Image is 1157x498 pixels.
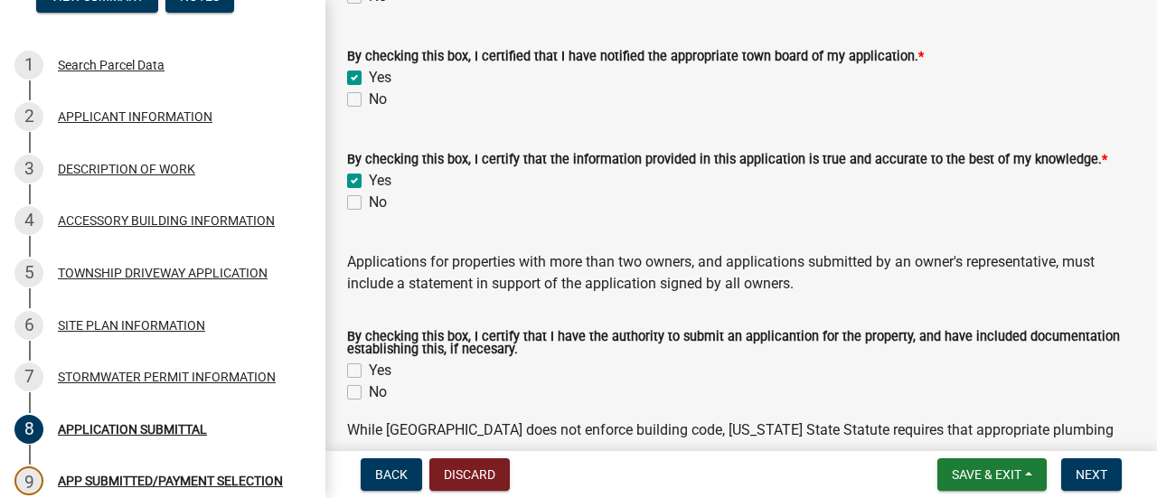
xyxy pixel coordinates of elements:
[369,192,387,213] label: No
[14,51,43,80] div: 1
[369,381,387,403] label: No
[58,163,195,175] div: DESCRIPTION OF WORK
[14,362,43,391] div: 7
[58,59,165,71] div: Search Parcel Data
[347,51,924,63] label: By checking this box, I certified that I have notified the appropriate town board of my application.
[1076,467,1107,482] span: Next
[58,371,276,383] div: STORMWATER PERMIT INFORMATION
[58,110,212,123] div: APPLICANT INFORMATION
[375,467,408,482] span: Back
[14,415,43,444] div: 8
[429,458,510,491] button: Discard
[14,206,43,235] div: 4
[14,311,43,340] div: 6
[14,466,43,495] div: 9
[1061,458,1122,491] button: Next
[347,154,1107,166] label: By checking this box, I certify that the information provided in this application is true and acc...
[347,331,1135,357] label: By checking this box, I certify that I have the authority to submit an applicantion for the prope...
[58,319,205,332] div: SITE PLAN INFORMATION
[14,155,43,183] div: 3
[369,67,391,89] label: Yes
[58,267,268,279] div: TOWNSHIP DRIVEWAY APPLICATION
[937,458,1047,491] button: Save & Exit
[347,419,1135,463] p: While [GEOGRAPHIC_DATA] does not enforce building code, [US_STATE] State Statute requires that ap...
[58,423,207,436] div: APPLICATION SUBMITTAL
[58,475,283,487] div: APP SUBMITTED/PAYMENT SELECTION
[369,360,391,381] label: Yes
[361,458,422,491] button: Back
[347,230,1135,295] div: Applications for properties with more than two owners, and applications submitted by an owner's r...
[952,467,1021,482] span: Save & Exit
[369,89,387,110] label: No
[369,170,391,192] label: Yes
[58,214,275,227] div: ACCESSORY BUILDING INFORMATION
[14,102,43,131] div: 2
[14,258,43,287] div: 5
